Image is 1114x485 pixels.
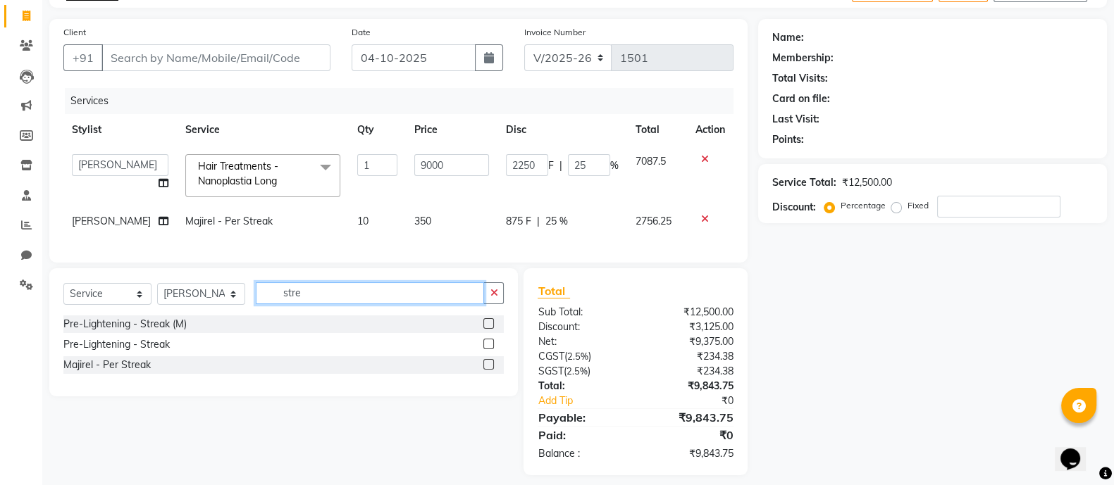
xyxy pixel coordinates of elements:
label: Client [63,26,86,39]
div: Total: [527,379,636,393]
div: ₹12,500.00 [842,175,892,190]
span: Hair Treatments - Nanoplastia Long [198,160,278,187]
div: ₹9,843.75 [636,379,744,393]
div: Points: [772,132,804,147]
div: Paid: [527,427,636,443]
span: 10 [357,215,369,227]
div: Majirel - Per Streak [63,358,151,372]
th: Qty [349,114,406,146]
span: 25 % [545,214,568,229]
span: | [537,214,540,229]
button: +91 [63,44,103,71]
div: Pre-Lightening - Streak (M) [63,317,187,332]
div: Pre-Lightening - Streak [63,337,170,352]
span: 2.5% [566,365,587,377]
span: 350 [414,215,431,227]
span: F [548,158,554,173]
span: % [610,158,619,173]
div: ₹9,375.00 [636,334,744,349]
div: Membership: [772,51,834,65]
div: Service Total: [772,175,836,190]
div: Last Visit: [772,112,819,127]
input: Search by Name/Mobile/Email/Code [101,44,330,71]
div: Discount: [527,320,636,334]
span: 875 F [506,214,531,229]
div: ₹9,843.75 [636,409,744,426]
span: 2.5% [567,351,588,362]
a: x [277,175,283,187]
div: ₹3,125.00 [636,320,744,334]
span: | [559,158,562,173]
span: CGST [538,350,564,363]
span: Majirel - Per Streak [185,215,273,227]
div: Sub Total: [527,305,636,320]
div: Total Visits: [772,71,828,86]
th: Total [627,114,687,146]
div: ₹0 [636,427,744,443]
div: Card on file: [772,92,830,106]
span: 2756.25 [636,215,672,227]
div: ( ) [527,364,636,379]
div: ( ) [527,349,636,364]
th: Service [177,114,349,146]
th: Disc [497,114,627,146]
iframe: chat widget [1055,429,1100,471]
a: Add Tip [527,393,653,408]
label: Fixed [908,199,929,212]
div: Services [65,88,744,114]
div: ₹234.38 [636,364,744,379]
div: Payable: [527,409,636,426]
input: Search or Scan [256,282,484,304]
div: ₹12,500.00 [636,305,744,320]
label: Date [352,26,371,39]
span: SGST [538,365,563,377]
span: [PERSON_NAME] [72,215,151,227]
label: Invoice Number [524,26,586,39]
div: Balance : [527,446,636,461]
div: Discount: [772,200,816,215]
th: Action [687,114,734,146]
div: ₹9,843.75 [636,446,744,461]
div: ₹0 [654,393,744,408]
div: ₹234.38 [636,349,744,364]
div: Net: [527,334,636,349]
th: Stylist [63,114,177,146]
span: Total [538,284,570,298]
span: 7087.5 [636,155,666,168]
div: Name: [772,30,804,45]
th: Price [406,114,497,146]
label: Percentage [841,199,886,212]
